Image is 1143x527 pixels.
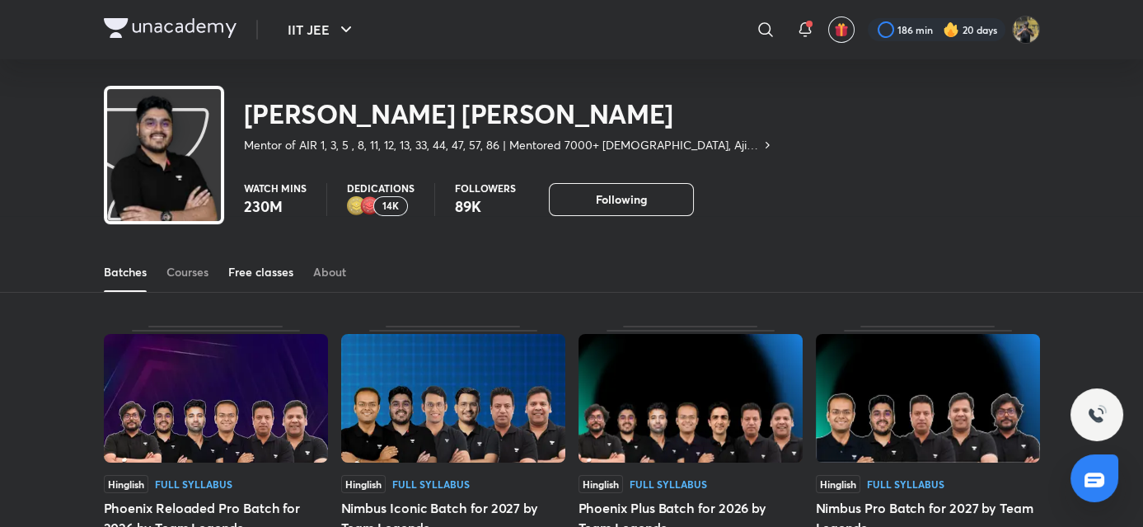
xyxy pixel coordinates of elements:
[347,183,415,193] p: Dedications
[278,13,366,46] button: IIT JEE
[579,334,803,463] img: Thumbnail
[228,264,293,280] div: Free classes
[244,183,307,193] p: Watch mins
[341,475,386,493] span: Hinglish
[104,18,237,42] a: Company Logo
[382,200,399,212] p: 14K
[549,183,694,216] button: Following
[244,137,761,153] p: Mentor of AIR 1, 3, 5 , 8, 11, 12, 13, 33, 44, 47, 57, 86 | Mentored 7000+ [DEMOGRAPHIC_DATA], Aj...
[455,196,516,216] p: 89K
[166,252,208,292] a: Courses
[596,191,647,208] span: Following
[630,479,707,489] div: Full Syllabus
[155,479,232,489] div: Full Syllabus
[104,334,328,463] img: Thumbnail
[104,252,147,292] a: Batches
[392,479,470,489] div: Full Syllabus
[104,18,237,38] img: Company Logo
[313,252,346,292] a: About
[816,475,860,493] span: Hinglish
[1012,16,1040,44] img: KRISH JINDAL
[1087,405,1107,425] img: ttu
[828,16,855,43] button: avatar
[104,264,147,280] div: Batches
[313,264,346,280] div: About
[228,252,293,292] a: Free classes
[244,97,774,130] h2: [PERSON_NAME] [PERSON_NAME]
[166,264,208,280] div: Courses
[244,196,307,216] p: 230M
[943,21,959,38] img: streak
[107,92,221,248] img: class
[341,334,565,463] img: Thumbnail
[579,475,623,493] span: Hinglish
[455,183,516,193] p: Followers
[104,475,148,493] span: Hinglish
[360,196,380,216] img: educator badge1
[347,196,367,216] img: educator badge2
[834,22,849,37] img: avatar
[816,334,1040,463] img: Thumbnail
[867,479,944,489] div: Full Syllabus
